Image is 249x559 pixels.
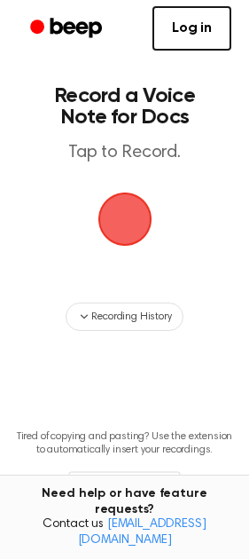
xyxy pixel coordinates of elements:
[152,6,231,51] a: Log in
[78,518,206,547] a: [EMAIL_ADDRESS][DOMAIN_NAME]
[98,193,152,246] img: Beep Logo
[11,517,238,548] span: Contact us
[32,85,217,128] h1: Record a Voice Note for Docs
[18,12,118,46] a: Beep
[91,309,171,325] span: Recording History
[14,430,235,457] p: Tired of copying and pasting? Use the extension to automatically insert your recordings.
[32,142,217,164] p: Tap to Record.
[66,303,183,331] button: Recording History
